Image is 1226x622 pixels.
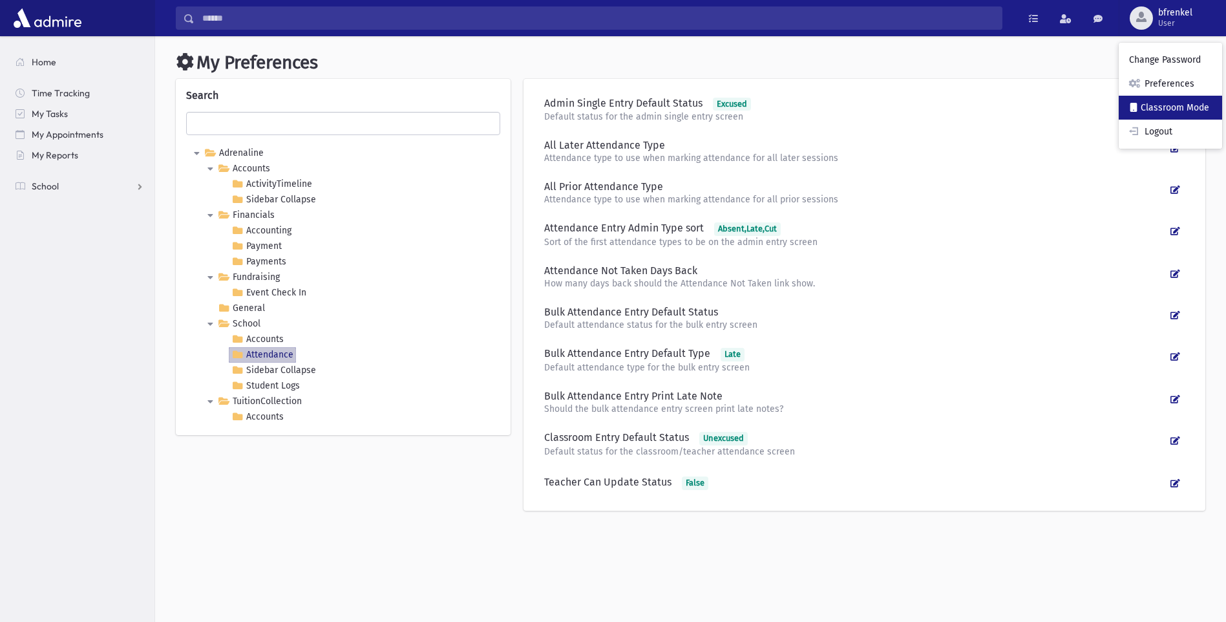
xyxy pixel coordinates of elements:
p: Sort of the first attendance types to be on the admin entry screen [544,236,1166,249]
a: My Tasks [5,103,154,124]
a: General [215,301,268,316]
span: User [1158,18,1192,28]
a: Time Tracking [5,83,154,103]
a: Preferences [1119,72,1222,96]
a: Sidebar Collapse [229,363,319,378]
div: Teacher Can Update Status [544,476,1166,490]
a: Financials [215,208,277,223]
a: Payment [229,239,284,254]
p: How many days back should the Attendance Not Taken link show. [544,277,1166,290]
span: Time Tracking [32,87,90,99]
a: Logout [1119,120,1222,144]
span: Late [721,348,745,361]
div: Bulk Attendance Entry Default Status [544,306,1166,319]
a: Sidebar Collapse [229,192,319,208]
a: Accounting [229,223,294,239]
a: My Reports [5,145,154,166]
div: All Later Attendance Type [544,139,1166,152]
a: Accounts [229,332,286,347]
a: Payments [229,254,289,270]
a: Fundraising [215,270,282,285]
a: Accounts [215,161,273,177]
span: Absent,Late,Cut [714,222,781,236]
a: My Appointments [5,124,154,145]
a: Change Password [1119,48,1222,72]
div: Admin Single Entry Default Status [544,97,1166,111]
div: Bulk Attendance Entry Default Type [544,347,1166,361]
span: School [32,180,59,192]
a: ActivityTimeline [229,177,315,192]
span: My Tasks [32,108,68,120]
a: School [5,176,154,197]
input: Search [195,6,1002,30]
span: My Reports [32,149,78,161]
p: Default status for the classroom/teacher attendance screen [544,445,1166,458]
p: Attendance type to use when marking attendance for all prior sessions [544,193,1166,206]
span: Unexcused [699,432,748,445]
div: All Prior Attendance Type [544,180,1166,193]
a: Accounts [229,409,286,425]
a: Adrenaline [202,145,266,161]
span: Home [32,56,56,68]
span: False [682,477,708,490]
div: Classroom Entry Default Status [544,431,1166,445]
a: Home [5,52,154,72]
p: Attendance type to use when marking attendance for all later sessions [544,152,1166,165]
div: Attendance Not Taken Days Back [544,264,1166,277]
div: Bulk Attendance Entry Print Late Note [544,390,1166,403]
a: Student Logs [229,378,302,394]
img: AdmirePro [10,5,85,31]
p: Should the bulk attendance entry screen print late notes? [544,403,1166,416]
a: School [215,316,263,332]
a: Attendance [229,347,296,363]
p: Default attendance status for the bulk entry screen [544,319,1166,332]
a: TuitionCollection [215,394,304,409]
div: Attendance Entry Admin Type sort [544,222,1166,236]
a: Classroom Mode [1119,96,1222,120]
span: Excused [713,98,751,111]
h4: Search [186,89,500,102]
a: Event Check In [229,285,309,301]
span: bfrenkel [1158,8,1192,18]
span: My Appointments [32,129,103,140]
p: Default attendance type for the bulk entry screen [544,361,1166,374]
p: Default status for the admin single entry screen [544,111,1166,123]
h1: My Preferences [176,52,1205,74]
